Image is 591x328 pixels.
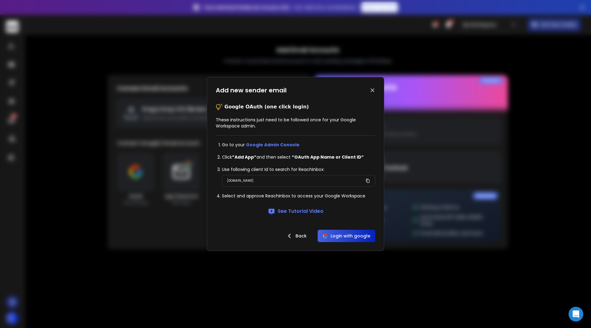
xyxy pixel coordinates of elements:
[227,178,253,184] p: [DOMAIN_NAME]
[292,154,364,160] strong: “OAuth App Name or Client ID”
[569,307,583,322] div: Open Intercom Messenger
[222,154,375,160] li: Click and then select
[216,117,375,129] p: These instructions just need to be followed once for your Google Workspace admin.
[224,103,309,111] p: Google OAuth (one click login)
[216,103,223,111] img: tips
[318,230,375,242] button: Login with google
[268,208,324,215] a: See Tutorial Video
[222,142,375,148] li: Go to your
[216,86,287,95] h1: Add new sender email
[222,166,375,172] li: Use following client Id to search for ReachInbox:
[246,142,300,148] a: Google Admin Console
[232,154,256,160] strong: ”Add App”
[281,230,312,242] button: Back
[222,193,375,199] li: Select and approve ReachInbox to access your Google Workspace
